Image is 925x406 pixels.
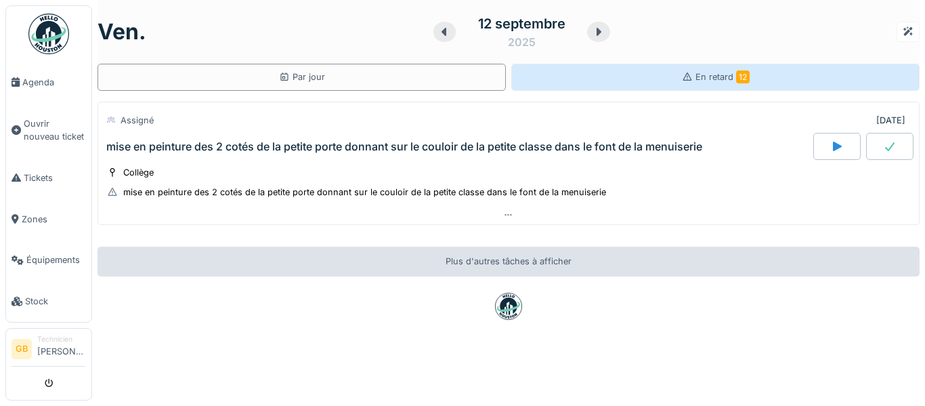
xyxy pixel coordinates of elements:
div: 2025 [508,34,536,50]
div: 12 septembre [478,14,565,34]
div: [DATE] [876,114,905,127]
li: [PERSON_NAME] [37,334,86,363]
div: mise en peinture des 2 cotés de la petite porte donnant sur le couloir de la petite classe dans l... [106,140,702,153]
span: Agenda [22,76,86,89]
a: Zones [6,199,91,240]
img: badge-BVDL4wpA.svg [495,293,522,320]
span: Zones [22,213,86,226]
span: Tickets [24,171,86,184]
img: Badge_color-CXgf-gQk.svg [28,14,69,54]
span: 12 [736,70,750,83]
a: Équipements [6,240,91,281]
span: Équipements [26,253,86,266]
span: En retard [695,72,750,82]
a: Ouvrir nouveau ticket [6,103,91,157]
li: GB [12,339,32,359]
a: Stock [6,281,91,322]
span: Ouvrir nouveau ticket [24,117,86,143]
div: Plus d'autres tâches à afficher [98,247,920,276]
h1: ven. [98,19,146,45]
a: Tickets [6,157,91,199]
div: Par jour [279,70,325,83]
div: Technicien [37,334,86,344]
div: Collège [123,166,154,179]
a: Agenda [6,62,91,103]
div: Assigné [121,114,154,127]
div: mise en peinture des 2 cotés de la petite porte donnant sur le couloir de la petite classe dans l... [123,186,606,199]
a: GB Technicien[PERSON_NAME] [12,334,86,367]
span: Stock [25,295,86,308]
